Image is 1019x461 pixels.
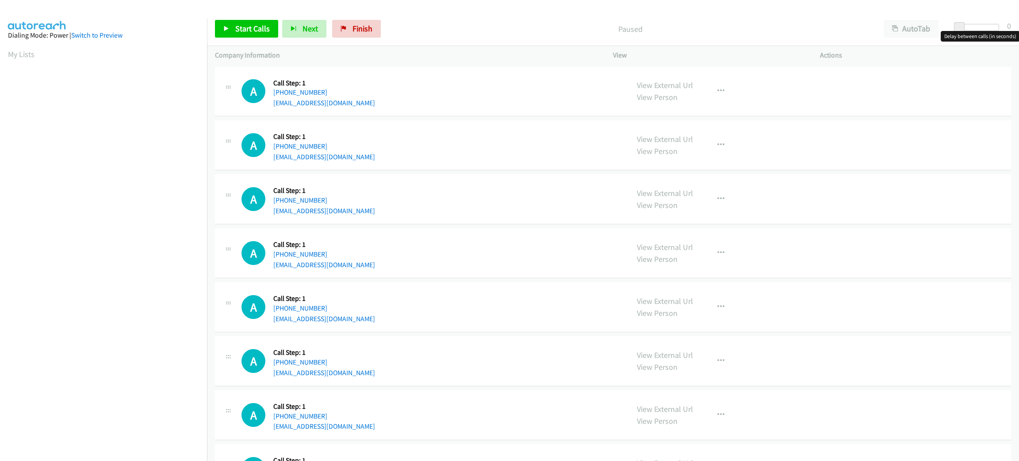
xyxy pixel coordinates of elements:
[241,295,265,319] div: The call is yet to be attempted
[637,200,678,210] a: View Person
[273,207,375,215] a: [EMAIL_ADDRESS][DOMAIN_NAME]
[235,23,270,34] span: Start Calls
[241,79,265,103] h1: A
[8,30,199,41] div: Dialing Mode: Power |
[884,20,939,38] button: AutoTab
[637,308,678,318] a: View Person
[241,295,265,319] h1: A
[352,23,372,34] span: Finish
[273,153,375,161] a: [EMAIL_ADDRESS][DOMAIN_NAME]
[273,142,327,150] a: [PHONE_NUMBER]
[273,196,327,204] a: [PHONE_NUMBER]
[273,422,375,430] a: [EMAIL_ADDRESS][DOMAIN_NAME]
[613,50,804,61] p: View
[273,250,327,258] a: [PHONE_NUMBER]
[637,254,678,264] a: View Person
[273,358,327,366] a: [PHONE_NUMBER]
[637,134,693,144] a: View External Url
[637,404,693,414] a: View External Url
[637,350,693,360] a: View External Url
[241,241,265,265] div: The call is yet to be attempted
[637,362,678,372] a: View Person
[637,80,693,90] a: View External Url
[241,241,265,265] h1: A
[71,31,123,39] a: Switch to Preview
[273,261,375,269] a: [EMAIL_ADDRESS][DOMAIN_NAME]
[241,403,265,427] h1: A
[241,349,265,373] div: The call is yet to be attempted
[241,187,265,211] h1: A
[332,20,381,38] a: Finish
[273,315,375,323] a: [EMAIL_ADDRESS][DOMAIN_NAME]
[820,50,1011,61] p: Actions
[215,50,597,61] p: Company Information
[241,133,265,157] h1: A
[241,133,265,157] div: The call is yet to be attempted
[1007,20,1011,32] div: 0
[273,186,375,195] h5: Call Step: 1
[273,132,375,141] h5: Call Step: 1
[273,369,375,377] a: [EMAIL_ADDRESS][DOMAIN_NAME]
[273,348,375,357] h5: Call Step: 1
[282,20,326,38] button: Next
[273,99,375,107] a: [EMAIL_ADDRESS][DOMAIN_NAME]
[393,23,868,35] p: Paused
[637,242,693,252] a: View External Url
[8,49,34,59] a: My Lists
[273,412,327,420] a: [PHONE_NUMBER]
[273,402,375,411] h5: Call Step: 1
[637,296,693,306] a: View External Url
[637,146,678,156] a: View Person
[241,349,265,373] h1: A
[215,20,278,38] a: Start Calls
[637,416,678,426] a: View Person
[637,188,693,198] a: View External Url
[273,240,375,249] h5: Call Step: 1
[241,187,265,211] div: The call is yet to be attempted
[273,88,327,96] a: [PHONE_NUMBER]
[273,304,327,312] a: [PHONE_NUMBER]
[241,403,265,427] div: The call is yet to be attempted
[273,79,375,88] h5: Call Step: 1
[303,23,318,34] span: Next
[637,92,678,102] a: View Person
[273,294,375,303] h5: Call Step: 1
